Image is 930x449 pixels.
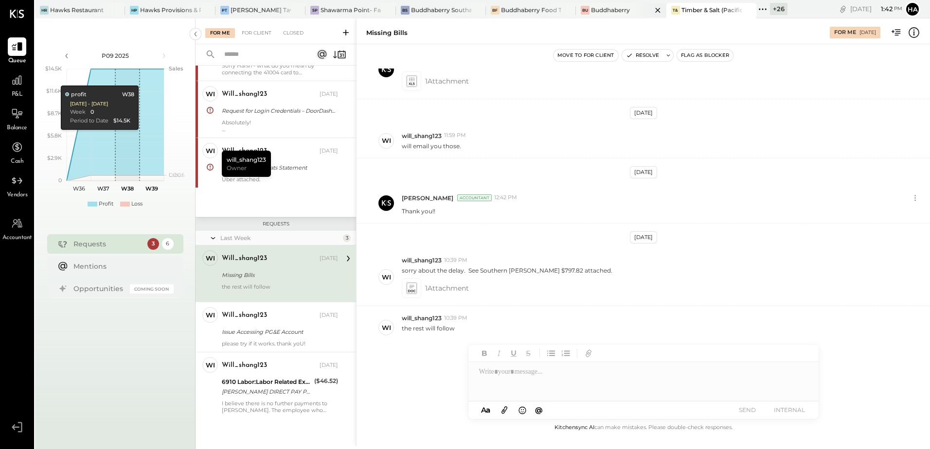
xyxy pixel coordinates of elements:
[222,163,335,173] div: Doordash & UberEats Statement
[231,6,291,14] div: [PERSON_NAME] Tavern
[850,4,902,14] div: [DATE]
[73,284,125,294] div: Opportunities
[237,28,276,38] div: For Client
[444,314,467,322] span: 10:39 PM
[314,376,338,386] div: ($46.52)
[222,176,338,183] div: Uber attached.
[838,4,848,14] div: copy link
[7,124,27,133] span: Balance
[222,151,271,177] div: will_shang123
[478,405,494,415] button: Aa
[581,6,590,15] div: Bu
[366,28,408,37] div: Missing Bills
[222,119,338,133] div: Absolutely!
[630,107,657,119] div: [DATE]
[169,65,183,72] text: Sales
[58,177,62,184] text: 0
[130,6,139,15] div: HP
[905,1,920,17] button: Ha
[0,37,34,66] a: Queue
[320,311,338,319] div: [DATE]
[402,266,612,275] p: sorry about the delay. See Southern [PERSON_NAME] $797.82 attached.
[486,405,490,414] span: a
[834,29,856,36] div: For Me
[0,104,34,133] a: Balance
[8,57,26,66] span: Queue
[12,90,23,99] span: P&L
[222,283,338,297] div: the rest will follow
[222,340,338,347] div: please try if it works. thank yoU!
[220,6,229,15] div: PT
[46,87,62,94] text: $11.6K
[7,191,28,200] span: Vendors
[200,221,351,227] div: Requests
[140,6,200,14] div: Hawks Provisions & Public House
[121,185,134,192] text: W38
[73,261,169,271] div: Mentions
[227,164,247,172] span: Owner
[0,138,34,166] a: Cash
[70,117,108,125] div: Period to Date
[50,6,104,14] div: Hawks Restaurant
[382,136,391,145] div: wi
[222,89,267,99] div: will_shang123
[278,28,308,38] div: Closed
[402,256,442,264] span: will_shang123
[206,146,215,155] div: wi
[630,231,657,243] div: [DATE]
[425,71,469,91] span: 1 Attachment
[320,255,338,262] div: [DATE]
[402,314,442,322] span: will_shang123
[478,347,491,360] button: Bold
[113,117,130,125] div: $14.5K
[0,71,34,99] a: P&L
[222,327,335,337] div: Issue Accessing PG&E Account
[40,6,49,15] div: HR
[382,323,391,332] div: wi
[770,403,809,416] button: INTERNAL
[206,311,215,320] div: wi
[97,185,109,192] text: W37
[859,29,876,36] div: [DATE]
[222,106,335,116] div: Request for Login Credentials – DoorDash & Uber Eats
[99,200,113,208] div: Profit
[131,200,143,208] div: Loss
[554,50,618,61] button: Move to for client
[47,155,62,161] text: $2.9K
[507,347,520,360] button: Underline
[222,270,335,280] div: Missing Bills
[677,50,733,61] button: Flag as Blocker
[402,207,435,215] p: Thank you!!
[770,3,787,15] div: + 26
[321,6,381,14] div: Shawarma Point- Fareground
[169,172,183,178] text: Labor
[493,347,505,360] button: Italic
[402,132,442,140] span: will_shang123
[457,194,492,201] div: Accountant
[501,6,561,14] div: Buddhaberry Food Truck
[206,254,215,263] div: wi
[0,214,34,242] a: Accountant
[310,6,319,15] div: SP
[65,91,86,99] div: profit
[671,6,680,15] div: T&
[545,347,557,360] button: Unordered List
[145,185,158,192] text: W39
[343,234,351,242] div: 3
[320,90,338,98] div: [DATE]
[728,403,767,416] button: SEND
[222,387,311,397] div: [PERSON_NAME] DIRECT PAY PHONE [GEOGRAPHIC_DATA]
[222,62,338,76] div: Sorry Harsh - what do you mean by connecting the 41004 card to [GEOGRAPHIC_DATA]? Im not sure I u...
[382,273,391,282] div: wi
[122,91,134,99] div: W38
[222,146,267,156] div: will_shang123
[222,254,267,263] div: will_shang123
[411,6,471,14] div: Buddhaberry Southampton
[402,142,461,150] p: will email you those.
[222,361,267,370] div: will_shang123
[444,257,467,264] span: 10:39 PM
[222,377,311,387] div: 6910 Labor:Labor Related Expenses:Group Insurance
[47,132,62,139] text: $5.8K
[622,50,663,61] button: Resolve
[402,194,453,202] span: [PERSON_NAME]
